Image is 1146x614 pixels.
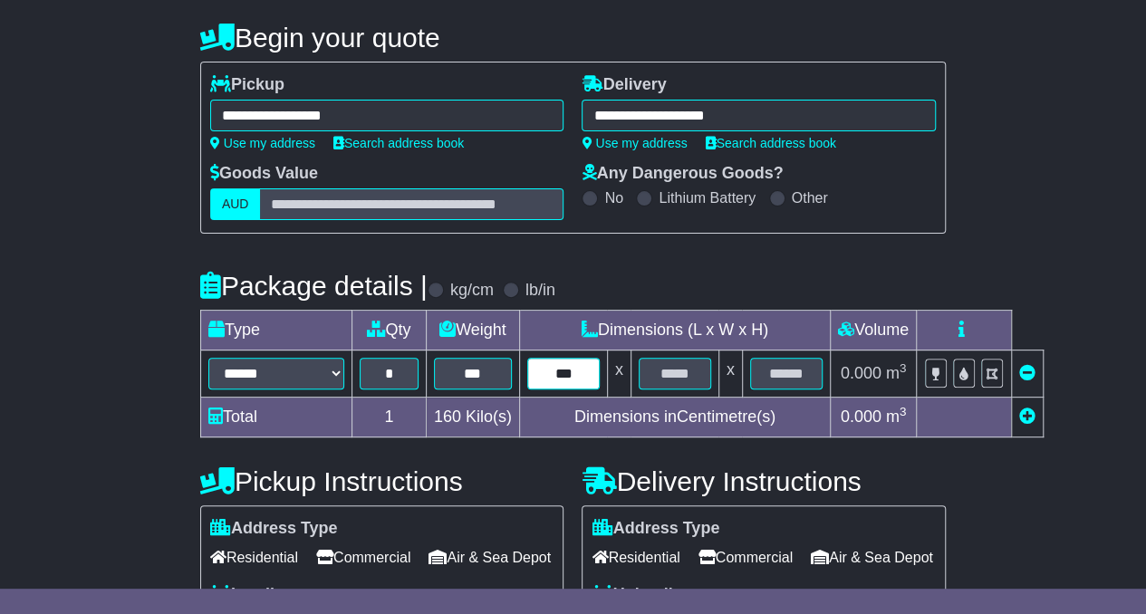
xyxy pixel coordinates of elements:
label: Other [792,189,828,206]
a: Remove this item [1019,364,1035,382]
label: kg/cm [450,281,494,301]
span: Residential [592,543,679,571]
span: m [886,364,907,382]
td: Kilo(s) [426,398,519,437]
a: Search address book [333,136,464,150]
td: x [607,350,631,398]
sup: 3 [900,405,907,418]
h4: Package details | [200,271,428,301]
h4: Begin your quote [200,23,946,53]
td: Dimensions (L x W x H) [519,311,830,350]
span: Air & Sea Depot [429,543,551,571]
td: 1 [352,398,426,437]
label: Address Type [210,519,338,539]
label: Delivery [582,75,666,95]
label: AUD [210,188,261,220]
span: 160 [434,408,461,426]
h4: Pickup Instructions [200,466,564,496]
a: Use my address [582,136,687,150]
span: m [886,408,907,426]
label: Loading [210,585,294,605]
label: lb/in [525,281,555,301]
label: Unloading [592,585,692,605]
label: Any Dangerous Goods? [582,164,783,184]
td: Type [200,311,352,350]
a: Add new item [1019,408,1035,426]
a: Use my address [210,136,315,150]
td: Volume [830,311,916,350]
label: No [604,189,622,206]
td: x [718,350,742,398]
span: 0.000 [841,408,881,426]
label: Address Type [592,519,719,539]
span: Residential [210,543,298,571]
span: Air & Sea Depot [811,543,933,571]
td: Weight [426,311,519,350]
span: 0.000 [841,364,881,382]
span: Commercial [316,543,410,571]
h4: Delivery Instructions [582,466,946,496]
td: Qty [352,311,426,350]
label: Pickup [210,75,284,95]
a: Search address book [706,136,836,150]
td: Total [200,398,352,437]
td: Dimensions in Centimetre(s) [519,398,830,437]
sup: 3 [900,361,907,375]
label: Goods Value [210,164,318,184]
span: Commercial [698,543,793,571]
label: Lithium Battery [659,189,756,206]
